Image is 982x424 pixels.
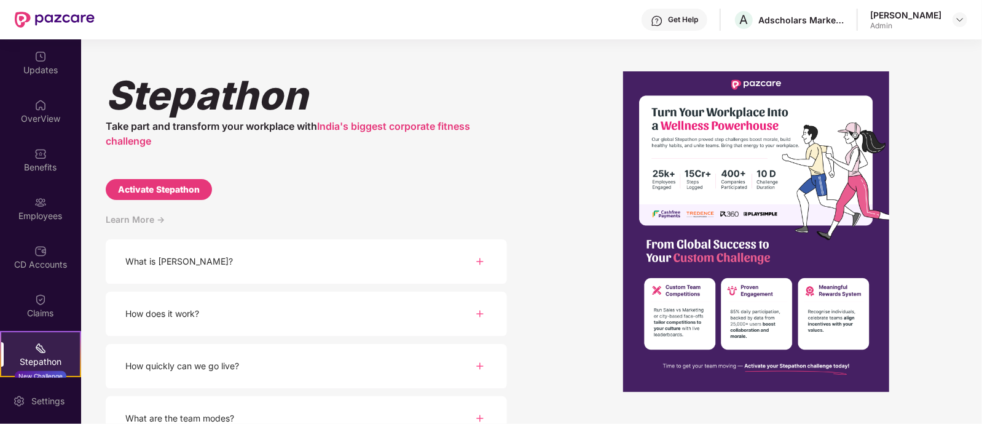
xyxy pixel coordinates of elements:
div: Activate Stepathon [118,183,200,196]
div: Take part and transform your workplace with [106,119,507,148]
div: Get Help [668,15,698,25]
img: svg+xml;base64,PHN2ZyBpZD0iSG9tZSIgeG1sbnM9Imh0dHA6Ly93d3cudzMub3JnLzIwMDAvc3ZnIiB3aWR0aD0iMjAiIG... [34,99,47,111]
div: Settings [28,395,68,407]
div: Adscholars Marketing India Private Limited [758,14,844,26]
div: Admin [870,21,941,31]
img: svg+xml;base64,PHN2ZyBpZD0iUGx1cy0zMngzMiIgeG1sbnM9Imh0dHA6Ly93d3cudzMub3JnLzIwMDAvc3ZnIiB3aWR0aD... [473,306,487,321]
div: How quickly can we go live? [125,359,239,373]
img: svg+xml;base64,PHN2ZyBpZD0iRHJvcGRvd24tMzJ4MzIiIHhtbG5zPSJodHRwOi8vd3d3LnczLm9yZy8yMDAwL3N2ZyIgd2... [955,15,965,25]
img: svg+xml;base64,PHN2ZyBpZD0iRW1wbG95ZWVzIiB4bWxucz0iaHR0cDovL3d3dy53My5vcmcvMjAwMC9zdmciIHdpZHRoPS... [34,196,47,209]
div: [PERSON_NAME] [870,9,941,21]
div: Stepathon [106,71,507,119]
img: svg+xml;base64,PHN2ZyBpZD0iUGx1cy0zMngzMiIgeG1sbnM9Imh0dHA6Ly93d3cudzMub3JnLzIwMDAvc3ZnIiB3aWR0aD... [473,254,487,269]
div: Stepathon [1,356,80,368]
span: A [740,12,748,27]
img: svg+xml;base64,PHN2ZyB4bWxucz0iaHR0cDovL3d3dy53My5vcmcvMjAwMC9zdmciIHdpZHRoPSIyMSIgaGVpZ2h0PSIyMC... [34,342,47,354]
div: How does it work? [125,307,199,321]
img: svg+xml;base64,PHN2ZyBpZD0iQmVuZWZpdHMiIHhtbG5zPSJodHRwOi8vd3d3LnczLm9yZy8yMDAwL3N2ZyIgd2lkdGg9Ij... [34,148,47,160]
div: What is [PERSON_NAME]? [125,255,233,268]
div: Learn More -> [106,212,507,239]
img: svg+xml;base64,PHN2ZyBpZD0iQ2xhaW0iIHhtbG5zPSJodHRwOi8vd3d3LnczLm9yZy8yMDAwL3N2ZyIgd2lkdGg9IjIwIi... [34,294,47,306]
img: svg+xml;base64,PHN2ZyBpZD0iSGVscC0zMngzMiIgeG1sbnM9Imh0dHA6Ly93d3cudzMub3JnLzIwMDAvc3ZnIiB3aWR0aD... [651,15,663,27]
img: svg+xml;base64,PHN2ZyBpZD0iUGx1cy0zMngzMiIgeG1sbnM9Imh0dHA6Ly93d3cudzMub3JnLzIwMDAvc3ZnIiB3aWR0aD... [473,359,487,374]
img: New Pazcare Logo [15,12,95,28]
div: New Challenge [15,371,66,381]
img: svg+xml;base64,PHN2ZyBpZD0iU2V0dGluZy0yMHgyMCIgeG1sbnM9Imh0dHA6Ly93d3cudzMub3JnLzIwMDAvc3ZnIiB3aW... [13,395,25,407]
img: svg+xml;base64,PHN2ZyBpZD0iQ0RfQWNjb3VudHMiIGRhdGEtbmFtZT0iQ0QgQWNjb3VudHMiIHhtbG5zPSJodHRwOi8vd3... [34,245,47,257]
img: svg+xml;base64,PHN2ZyBpZD0iVXBkYXRlZCIgeG1sbnM9Imh0dHA6Ly93d3cudzMub3JnLzIwMDAvc3ZnIiB3aWR0aD0iMj... [34,50,47,63]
